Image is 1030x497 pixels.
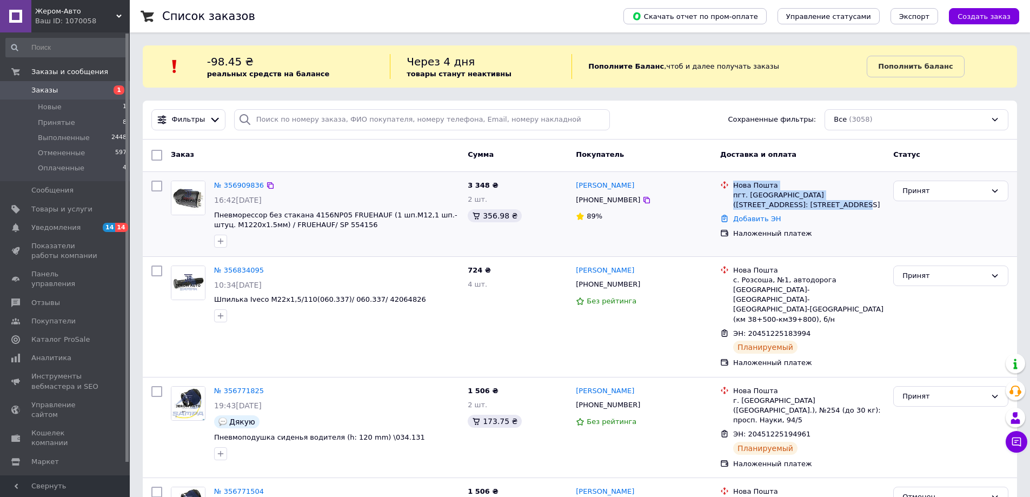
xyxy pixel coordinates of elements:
[31,85,58,95] span: Заказы
[576,196,640,204] span: [PHONE_NUMBER]
[733,266,885,275] div: Нова Пошта
[35,6,116,16] span: Жером-Авто
[733,190,885,210] div: пгт. [GEOGRAPHIC_DATA] ([STREET_ADDRESS]: [STREET_ADDRESS]
[114,85,124,95] span: 1
[31,241,100,261] span: Показатели работы компании
[207,70,330,78] b: реальных средств на балансе
[31,67,108,77] span: Заказы и сообщения
[587,212,602,220] span: 89%
[214,387,264,395] a: № 356771825
[171,386,205,421] a: Фото товару
[733,386,885,396] div: Нова Пошта
[214,487,264,495] a: № 356771504
[576,401,640,409] span: [PHONE_NUMBER]
[902,185,986,197] div: Принят
[587,297,636,305] span: Без рейтинга
[171,181,205,215] a: Фото товару
[31,185,74,195] span: Сообщения
[878,62,953,70] b: Пополнить баланс
[468,387,498,395] span: 1 506 ₴
[214,211,457,229] a: Пневморессор без стакана 4156NP05 FRUEHAUF (1 шп.M12,1 шп.-штуц. M1220х1.5мм) / FRUEHAUF/ SP 554156
[576,386,634,396] a: [PERSON_NAME]
[172,115,205,125] span: Фильтры
[31,316,76,326] span: Покупатели
[115,148,127,158] span: 597
[733,396,885,426] div: г. [GEOGRAPHIC_DATA] ([GEOGRAPHIC_DATA].), №254 (до 30 кг): просп. Науки, 94/5
[218,418,227,426] img: :speech_balloon:
[720,150,796,158] span: Доставка и оплата
[468,401,487,409] span: 2 шт.
[31,457,59,467] span: Маркет
[733,329,810,337] span: ЭН: 20451225183994
[167,58,183,75] img: :exclamation:
[171,266,205,300] img: Фото товару
[587,418,636,426] span: Без рейтинга
[902,270,986,282] div: Принят
[468,487,498,495] span: 1 506 ₴
[31,223,81,233] span: Уведомления
[1006,431,1027,453] button: Чат с покупателем
[31,298,60,308] span: Отзывы
[938,12,1019,20] a: Создать заказ
[468,266,491,274] span: 724 ₴
[778,8,880,24] button: Управление статусами
[123,102,127,112] span: 1
[893,150,920,158] span: Статус
[214,433,425,441] a: Пневмоподушка сиденья водителя (h: 120 mm) \034.131
[588,62,664,70] b: Пополните Баланс
[103,223,115,232] span: 14
[171,387,205,420] img: Фото товару
[572,54,867,79] div: , чтоб и далее получать заказы
[31,400,100,420] span: Управление сайтом
[207,55,254,68] span: -98.45 ₴
[786,12,871,21] span: Управление статусами
[468,181,498,189] span: 3 348 ₴
[234,109,610,130] input: Поиск по номеру заказа, ФИО покупателя, номеру телефона, Email, номеру накладной
[576,280,640,288] span: [PHONE_NUMBER]
[214,401,262,410] span: 19:43[DATE]
[899,12,929,21] span: Экспорт
[733,275,885,324] div: с. Розсоша, №1, автодорога [GEOGRAPHIC_DATA]-[GEOGRAPHIC_DATA]-[GEOGRAPHIC_DATA]-[GEOGRAPHIC_DATA...
[31,204,92,214] span: Товары и услуги
[468,280,487,288] span: 4 шт.
[733,358,885,368] div: Наложенный платеж
[38,148,85,158] span: Отмененные
[576,487,634,497] a: [PERSON_NAME]
[733,341,798,354] div: Планируемый
[891,8,938,24] button: Экспорт
[5,38,128,57] input: Поиск
[468,195,487,203] span: 2 шт.
[733,442,798,455] div: Планируемый
[38,102,62,112] span: Новые
[229,418,255,426] span: Дякую
[733,487,885,496] div: Нова Пошта
[468,209,522,222] div: 356.98 ₴
[31,428,100,448] span: Кошелек компании
[733,215,781,223] a: Добавить ЭН
[111,133,127,143] span: 2448
[38,133,90,143] span: Выполненные
[407,70,511,78] b: товары станут неактивны
[632,11,758,21] span: Скачать отчет по пром-оплате
[623,8,767,24] button: Скачать отчет по пром-оплате
[733,229,885,238] div: Наложенный платеж
[576,181,634,191] a: [PERSON_NAME]
[171,150,194,158] span: Заказ
[468,150,494,158] span: Сумма
[849,115,872,123] span: (3058)
[407,55,475,68] span: Через 4 дня
[733,430,810,438] span: ЭН: 20451225194961
[958,12,1011,21] span: Создать заказ
[115,223,128,232] span: 14
[171,266,205,300] a: Фото товару
[733,181,885,190] div: Нова Пошта
[733,459,885,469] div: Наложенный платеж
[31,372,100,391] span: Инструменты вебмастера и SEO
[31,335,90,344] span: Каталог ProSale
[214,295,426,303] a: Шпилька Iveco M22x1,5/110(060.337)/ 060.337/ 42064826
[123,118,127,128] span: 8
[31,353,71,363] span: Аналитика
